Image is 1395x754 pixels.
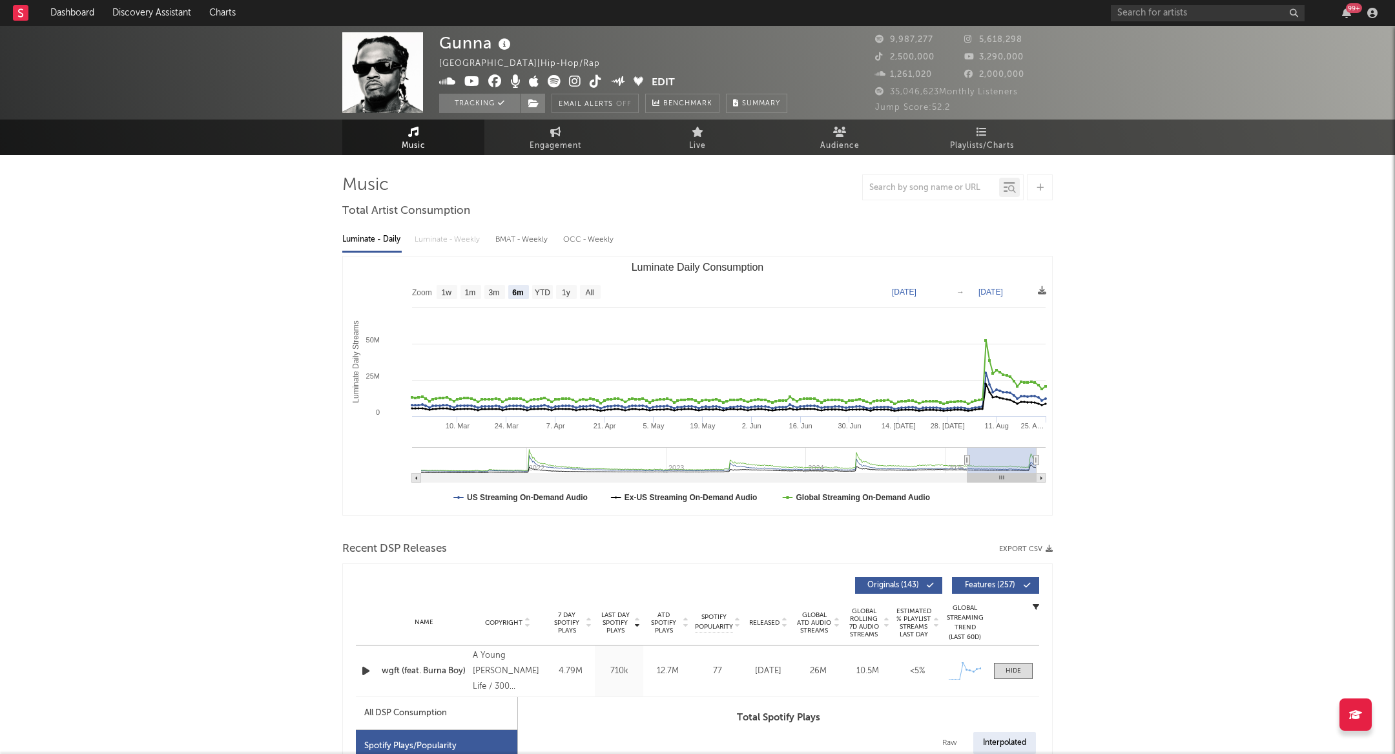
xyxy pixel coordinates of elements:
input: Search for artists [1111,5,1305,21]
a: wgft (feat. Burna Boy) [382,665,466,678]
text: 21. Apr [594,422,616,430]
span: Playlists/Charts [950,138,1014,154]
button: Export CSV [999,545,1053,553]
text: 7. Apr [546,422,565,430]
a: Music [342,120,484,155]
text: 1y [562,288,570,297]
span: 1,261,020 [875,70,932,79]
svg: Luminate Daily Consumption [343,257,1052,515]
span: Engagement [530,138,581,154]
div: Luminate - Daily [342,229,402,251]
button: Tracking [439,94,520,113]
text: 24. Mar [495,422,519,430]
text: US Streaming On-Demand Audio [467,493,588,502]
span: Last Day Spotify Plays [598,611,632,634]
text: 28. [DATE] [931,422,965,430]
text: 50M [366,336,380,344]
button: Edit [652,75,675,91]
button: Features(257) [952,577,1039,594]
div: 710k [598,665,640,678]
text: 25M [366,372,380,380]
a: Audience [769,120,911,155]
text: 25. A… [1021,422,1044,430]
span: 9,987,277 [875,36,933,44]
span: Total Artist Consumption [342,204,470,219]
text: Luminate Daily Consumption [632,262,764,273]
input: Search by song name or URL [863,183,999,193]
text: 11. Aug [984,422,1008,430]
div: Gunna [439,32,514,54]
button: Originals(143) [855,577,942,594]
text: 10. Mar [446,422,470,430]
div: Global Streaming Trend (Last 60D) [945,603,984,642]
div: [DATE] [747,665,790,678]
div: Interpolated [973,732,1036,754]
span: Audience [820,138,860,154]
text: Zoom [412,288,432,297]
div: 99 + [1346,3,1362,13]
span: Estimated % Playlist Streams Last Day [896,607,931,638]
button: 99+ [1342,8,1351,18]
text: 2. Jun [742,422,761,430]
span: Features ( 257 ) [960,581,1020,589]
text: 1w [442,288,452,297]
span: Benchmark [663,96,712,112]
div: Name [382,618,466,627]
div: Raw [933,732,967,754]
text: 16. Jun [789,422,812,430]
a: Live [626,120,769,155]
span: Live [689,138,706,154]
span: 3,290,000 [964,53,1024,61]
span: Global Rolling 7D Audio Streams [846,607,882,638]
text: → [956,288,964,297]
div: [GEOGRAPHIC_DATA] | Hip-Hop/Rap [439,56,615,72]
span: 2,500,000 [875,53,935,61]
div: 12.7M [646,665,688,678]
div: All DSP Consumption [356,697,517,730]
span: Music [402,138,426,154]
text: [DATE] [978,288,1003,297]
a: Playlists/Charts [911,120,1053,155]
a: Engagement [484,120,626,155]
span: 35,046,623 Monthly Listeners [875,88,1018,96]
span: 2,000,000 [964,70,1024,79]
text: All [585,288,594,297]
span: Global ATD Audio Streams [796,611,832,634]
text: Luminate Daily Streams [351,320,360,403]
div: 10.5M [846,665,889,678]
text: 1m [465,288,476,297]
span: Spotify Popularity [695,613,733,632]
span: Summary [742,100,780,107]
em: Off [616,101,632,108]
text: [DATE] [892,288,916,297]
text: Ex-US Streaming On-Demand Audio [625,493,758,502]
span: 7 Day Spotify Plays [550,611,584,634]
span: 5,618,298 [964,36,1022,44]
text: YTD [535,288,550,297]
text: Global Streaming On-Demand Audio [796,493,930,502]
button: Email AlertsOff [552,94,639,113]
button: Summary [726,94,787,113]
span: Jump Score: 52.2 [875,103,950,112]
div: 77 [695,665,740,678]
text: 30. Jun [838,422,861,430]
text: 19. May [690,422,716,430]
span: Released [749,619,780,627]
text: 6m [512,288,523,297]
text: 14. [DATE] [882,422,916,430]
text: 3m [489,288,500,297]
div: <5% [896,665,939,678]
div: All DSP Consumption [364,706,447,721]
span: Originals ( 143 ) [863,581,923,589]
div: OCC - Weekly [563,229,615,251]
h3: Total Spotify Plays [518,710,1039,726]
span: Copyright [485,619,522,627]
div: A Young [PERSON_NAME] Life / 300 Entertainment release., © 2025 Gunna Music, LLC exclusively lice... [473,648,543,695]
span: Recent DSP Releases [342,541,447,557]
text: 5. May [643,422,665,430]
a: Benchmark [645,94,719,113]
span: ATD Spotify Plays [646,611,681,634]
div: 26M [796,665,840,678]
text: 0 [376,408,380,416]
